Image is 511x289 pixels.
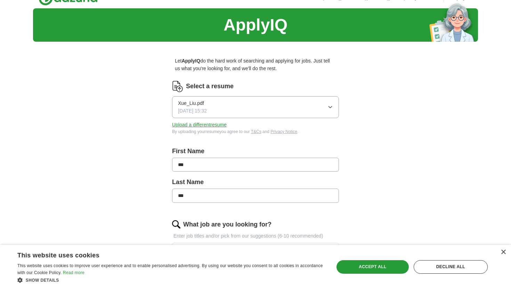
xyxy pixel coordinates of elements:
[270,129,297,134] a: Privacy Notice
[181,58,200,64] strong: ApplyIQ
[17,249,307,259] div: This website uses cookies
[251,129,261,134] a: T&Cs
[26,278,59,283] span: Show details
[178,99,204,107] span: Xue_Liu.pdf
[172,81,183,92] img: CV Icon
[172,129,339,135] div: By uploading your resume you agree to our and .
[186,81,234,91] label: Select a resume
[172,121,227,129] button: Upload a differentresume
[224,12,287,39] h1: ApplyIQ
[172,146,339,156] label: First Name
[17,276,325,284] div: Show details
[172,96,339,118] button: Xue_Liu.pdf[DATE] 15:32
[183,220,271,230] label: What job are you looking for?
[17,263,323,275] span: This website uses cookies to improve user experience and to enable personalised advertising. By u...
[501,250,506,255] div: Close
[172,220,180,229] img: search.png
[178,107,207,115] span: [DATE] 15:32
[172,232,339,240] p: Enter job titles and/or pick from our suggestions (6-10 recommended)
[336,260,409,273] div: Accept all
[172,54,339,75] p: Let do the hard work of searching and applying for jobs. Just tell us what you're looking for, an...
[414,260,488,273] div: Decline all
[63,270,84,275] a: Read more, opens a new window
[172,177,339,187] label: Last Name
